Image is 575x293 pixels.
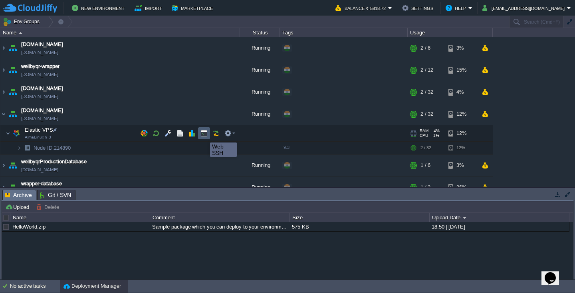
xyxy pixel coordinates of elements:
[420,59,433,81] div: 2 / 12
[21,84,63,92] a: [DOMAIN_NAME]
[21,114,58,122] span: [DOMAIN_NAME]
[10,280,60,293] div: No active tasks
[335,3,388,13] button: Balance ₹-5818.72
[21,48,58,56] span: [DOMAIN_NAME]
[240,177,280,198] div: Running
[21,180,62,188] a: wrapper-database
[284,145,289,150] span: 9.3
[11,213,150,222] div: Name
[135,3,165,13] button: Import
[150,222,289,231] div: Sample package which you can deploy to your environment. Feel free to delete and upload a package...
[448,81,474,103] div: 4%
[448,59,474,81] div: 15%
[448,125,474,141] div: 12%
[21,92,58,100] span: [DOMAIN_NAME]
[448,177,474,198] div: 26%
[0,59,7,81] img: AMDAwAAAACH5BAEAAAAALAAAAAABAAEAAAICRAEAOw==
[420,133,428,138] span: CPU
[420,142,431,154] div: 2 / 32
[63,282,121,290] button: Deployment Manager
[446,3,468,13] button: Help
[3,3,57,13] img: CloudJiffy
[0,177,7,198] img: AMDAwAAAACH5BAEAAAAALAAAAAABAAEAAAICRAEAOw==
[432,128,440,133] span: 4%
[7,37,18,59] img: AMDAwAAAACH5BAEAAAAALAAAAAABAAEAAAICRAEAOw==
[0,81,7,103] img: AMDAwAAAACH5BAEAAAAALAAAAAABAAEAAAICRAEAOw==
[290,222,429,231] div: 575 KB
[420,103,433,125] div: 2 / 32
[0,103,7,125] img: AMDAwAAAACH5BAEAAAAALAAAAAABAAEAAAICRAEAOw==
[21,40,63,48] a: [DOMAIN_NAME]
[240,37,280,59] div: Running
[212,143,235,156] div: Web SSH
[24,126,54,133] span: Elastic VPS
[5,190,32,200] span: Archive
[240,103,280,125] div: Running
[7,177,18,198] img: AMDAwAAAACH5BAEAAAAALAAAAAABAAEAAAICRAEAOw==
[21,166,58,174] span: [DOMAIN_NAME]
[448,103,474,125] div: 12%
[0,155,7,176] img: AMDAwAAAACH5BAEAAAAALAAAAAABAAEAAAICRAEAOw==
[5,203,32,211] button: Upload
[482,3,567,13] button: [EMAIL_ADDRESS][DOMAIN_NAME]
[172,3,215,13] button: Marketplace
[430,222,569,231] div: 18:50 | [DATE]
[7,59,18,81] img: AMDAwAAAACH5BAEAAAAALAAAAAABAAEAAAICRAEAOw==
[408,28,492,37] div: Usage
[151,213,289,222] div: Comment
[0,37,7,59] img: AMDAwAAAACH5BAEAAAAALAAAAAABAAEAAAICRAEAOw==
[21,106,63,114] a: [DOMAIN_NAME]
[448,142,474,154] div: 12%
[21,70,58,78] span: [DOMAIN_NAME]
[3,16,42,27] button: Env Groups
[431,133,439,138] span: 1%
[420,128,428,133] span: RAM
[420,81,433,103] div: 2 / 32
[541,261,567,285] iframe: chat widget
[72,3,127,13] button: New Environment
[11,125,22,141] img: AMDAwAAAACH5BAEAAAAALAAAAAABAAEAAAICRAEAOw==
[33,144,72,151] a: Node ID:214890
[12,224,46,230] a: HelloWorld.zip
[24,127,54,133] a: Elastic VPSAlmaLinux 9.3
[33,144,72,151] span: 214890
[420,155,430,176] div: 1 / 6
[240,155,280,176] div: Running
[40,190,71,200] span: Git / SVN
[34,145,54,151] span: Node ID:
[402,3,436,13] button: Settings
[240,59,280,81] div: Running
[22,142,33,154] img: AMDAwAAAACH5BAEAAAAALAAAAAABAAEAAAICRAEAOw==
[420,37,430,59] div: 2 / 6
[7,81,18,103] img: AMDAwAAAACH5BAEAAAAALAAAAAABAAEAAAICRAEAOw==
[280,28,407,37] div: Tags
[7,155,18,176] img: AMDAwAAAACH5BAEAAAAALAAAAAABAAEAAAICRAEAOw==
[21,62,59,70] a: wellbyqr-wrapper
[420,177,430,198] div: 1 / 3
[19,32,22,34] img: AMDAwAAAACH5BAEAAAAALAAAAAABAAEAAAICRAEAOw==
[21,158,87,166] a: wellbyqrProductionDatabase
[6,125,10,141] img: AMDAwAAAACH5BAEAAAAALAAAAAABAAEAAAICRAEAOw==
[240,81,280,103] div: Running
[1,28,240,37] div: Name
[430,213,569,222] div: Upload Date
[290,213,429,222] div: Size
[7,103,18,125] img: AMDAwAAAACH5BAEAAAAALAAAAAABAAEAAAICRAEAOw==
[240,28,280,37] div: Status
[448,155,474,176] div: 3%
[448,37,474,59] div: 3%
[17,142,22,154] img: AMDAwAAAACH5BAEAAAAALAAAAAABAAEAAAICRAEAOw==
[36,203,61,211] button: Delete
[25,135,51,140] span: AlmaLinux 9.3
